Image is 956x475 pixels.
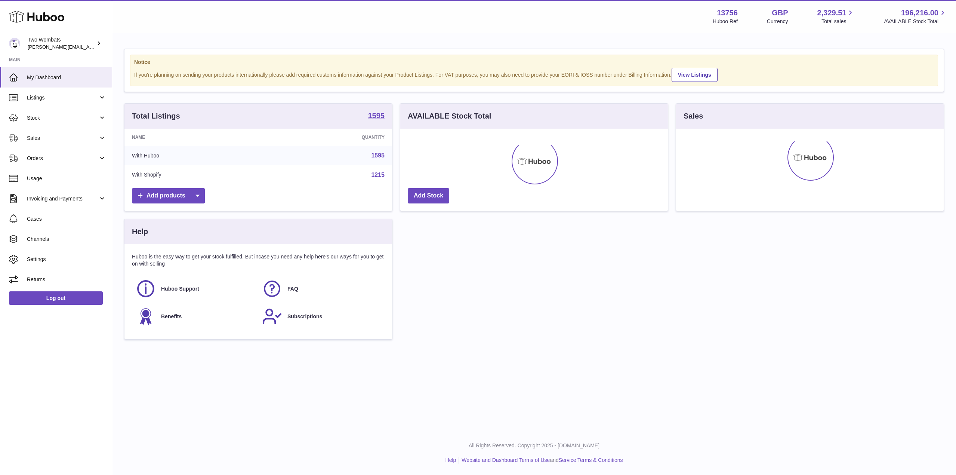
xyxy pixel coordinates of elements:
a: 196,216.00 AVAILABLE Stock Total [884,8,947,25]
span: Listings [27,94,98,101]
span: Benefits [161,313,182,320]
a: View Listings [672,68,718,82]
a: Add Stock [408,188,449,203]
div: Huboo Ref [713,18,738,25]
span: Stock [27,114,98,122]
td: With Shopify [124,165,269,185]
strong: 1595 [368,112,385,119]
span: My Dashboard [27,74,106,81]
a: Subscriptions [262,306,381,327]
td: With Huboo [124,146,269,165]
a: Help [445,457,456,463]
strong: GBP [772,8,788,18]
a: 2,329.51 Total sales [817,8,855,25]
span: Huboo Support [161,285,199,292]
span: Usage [27,175,106,182]
strong: 13756 [717,8,738,18]
a: Huboo Support [136,279,255,299]
div: Currency [767,18,788,25]
strong: Notice [134,59,934,66]
span: Cases [27,215,106,223]
span: Channels [27,236,106,243]
th: Quantity [269,129,392,146]
span: FAQ [287,285,298,292]
span: Settings [27,256,106,263]
img: philip.carroll@twowombats.com [9,38,20,49]
span: Sales [27,135,98,142]
span: Total sales [821,18,855,25]
a: Benefits [136,306,255,327]
span: 2,329.51 [817,8,846,18]
a: FAQ [262,279,381,299]
div: If you're planning on sending your products internationally please add required customs informati... [134,67,934,82]
span: Invoicing and Payments [27,195,98,202]
span: [PERSON_NAME][EMAIL_ADDRESS][PERSON_NAME][DOMAIN_NAME] [28,44,190,50]
a: 1595 [368,112,385,121]
p: All Rights Reserved. Copyright 2025 - [DOMAIN_NAME] [118,442,950,449]
a: Log out [9,291,103,305]
span: AVAILABLE Stock Total [884,18,947,25]
h3: Total Listings [132,111,180,121]
th: Name [124,129,269,146]
h3: AVAILABLE Stock Total [408,111,491,121]
a: 1595 [371,152,385,159]
a: Add products [132,188,205,203]
span: Orders [27,155,98,162]
span: Returns [27,276,106,283]
h3: Sales [684,111,703,121]
div: Two Wombats [28,36,95,50]
a: Service Terms & Conditions [559,457,623,463]
p: Huboo is the easy way to get your stock fulfilled. But incase you need any help here's our ways f... [132,253,385,267]
li: and [459,457,623,464]
h3: Help [132,227,148,237]
span: 196,216.00 [901,8,938,18]
span: Subscriptions [287,313,322,320]
a: Website and Dashboard Terms of Use [462,457,550,463]
a: 1215 [371,172,385,178]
